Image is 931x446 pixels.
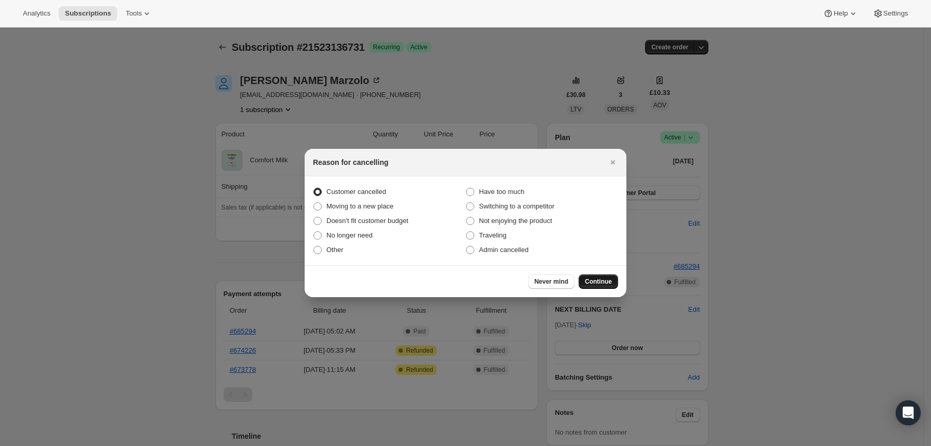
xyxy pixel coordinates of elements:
[326,217,408,225] span: Doesn't fit customer budget
[479,246,528,254] span: Admin cancelled
[479,188,524,196] span: Have too much
[65,9,111,18] span: Subscriptions
[883,9,908,18] span: Settings
[606,155,620,170] button: Close
[896,400,921,425] div: Open Intercom Messenger
[326,246,344,254] span: Other
[126,9,142,18] span: Tools
[535,277,568,286] span: Never mind
[326,188,386,196] span: Customer cancelled
[579,274,618,289] button: Continue
[313,157,388,168] h2: Reason for cancelling
[23,9,50,18] span: Analytics
[528,274,574,289] button: Never mind
[585,277,612,286] span: Continue
[326,202,393,210] span: Moving to a new place
[119,6,158,21] button: Tools
[817,6,864,21] button: Help
[867,6,914,21] button: Settings
[479,202,554,210] span: Switching to a competitor
[479,217,552,225] span: Not enjoying the product
[59,6,117,21] button: Subscriptions
[326,231,373,239] span: No longer need
[833,9,847,18] span: Help
[479,231,506,239] span: Traveling
[17,6,57,21] button: Analytics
